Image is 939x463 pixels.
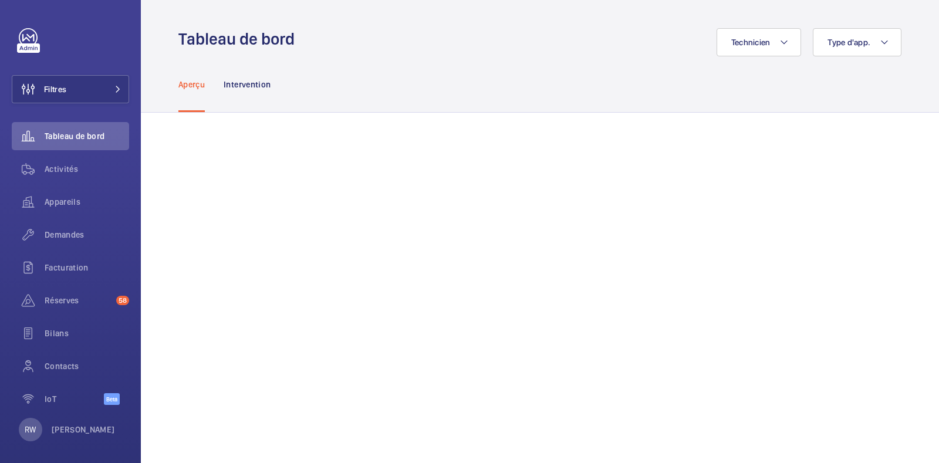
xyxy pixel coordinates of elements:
button: Technicien [717,28,802,56]
span: Bilans [45,327,129,339]
span: Type d'app. [827,38,870,47]
button: Type d'app. [813,28,901,56]
span: Beta [104,393,120,405]
p: RW [25,424,36,435]
p: Aperçu [178,79,205,90]
span: Tableau de bord [45,130,129,142]
span: Activités [45,163,129,175]
span: 58 [116,296,129,305]
span: Demandes [45,229,129,241]
span: Appareils [45,196,129,208]
span: Contacts [45,360,129,372]
button: Filtres [12,75,129,103]
p: [PERSON_NAME] [52,424,115,435]
h1: Tableau de bord [178,28,302,50]
span: Technicien [731,38,771,47]
span: IoT [45,393,104,405]
span: Facturation [45,262,129,273]
p: Intervention [224,79,271,90]
span: Réserves [45,295,112,306]
span: Filtres [44,83,66,95]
